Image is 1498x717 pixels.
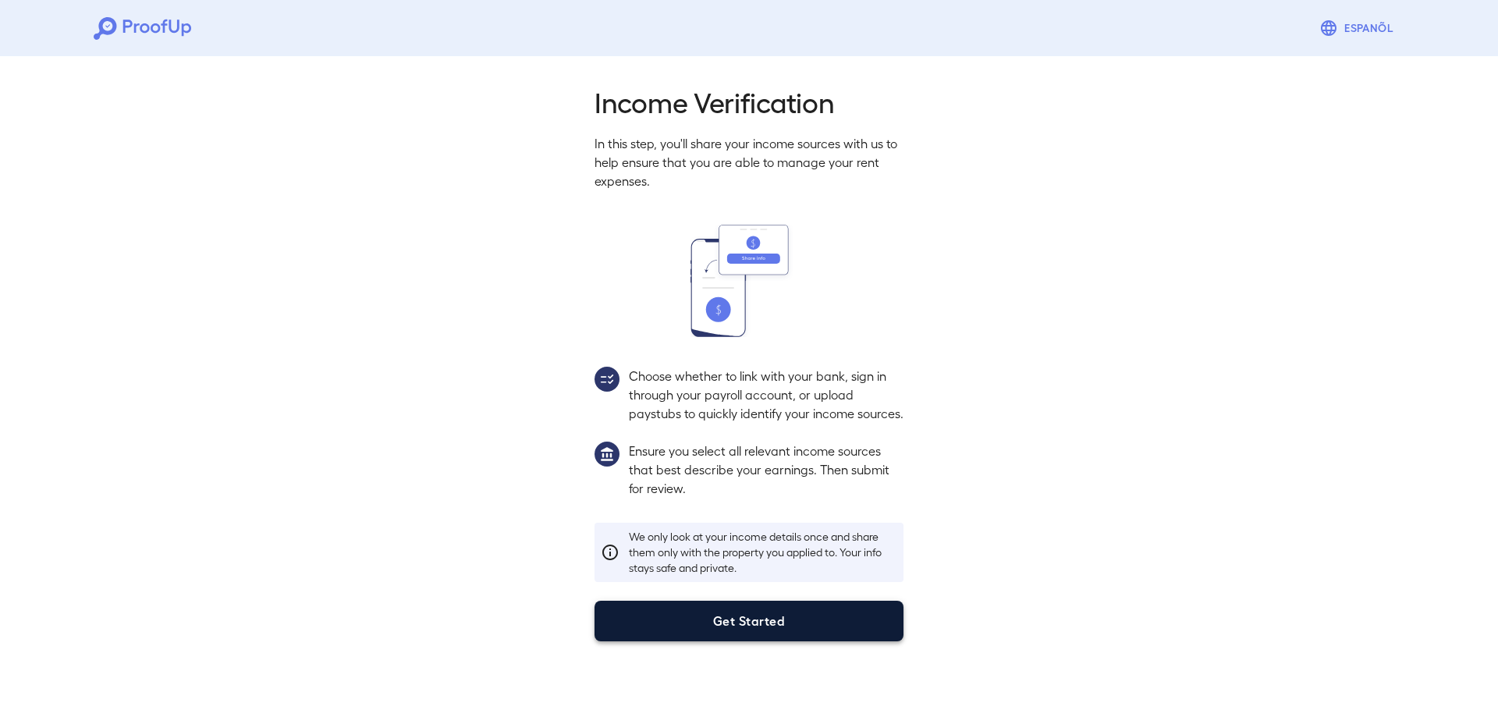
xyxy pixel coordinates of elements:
[629,367,903,423] p: Choose whether to link with your bank, sign in through your payroll account, or upload paystubs t...
[595,134,903,190] p: In this step, you'll share your income sources with us to help ensure that you are able to manage...
[629,442,903,498] p: Ensure you select all relevant income sources that best describe your earnings. Then submit for r...
[595,367,619,392] img: group2.svg
[690,225,808,337] img: transfer_money.svg
[629,529,897,576] p: We only look at your income details once and share them only with the property you applied to. Yo...
[595,442,619,467] img: group1.svg
[1313,12,1404,44] button: Espanõl
[595,601,903,641] button: Get Started
[595,84,903,119] h2: Income Verification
